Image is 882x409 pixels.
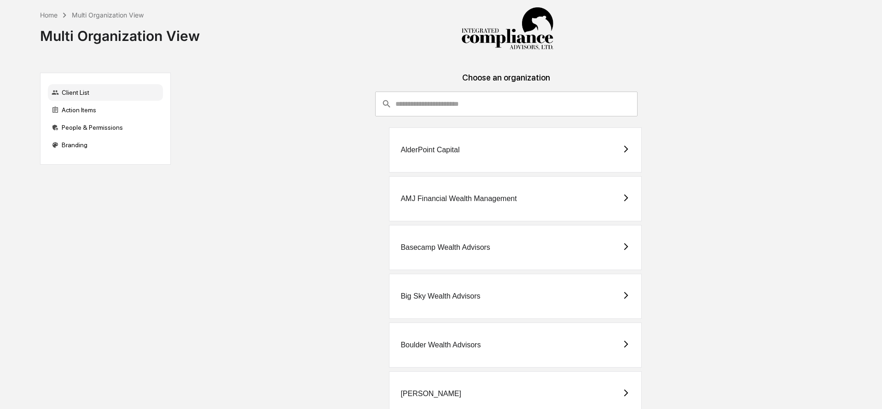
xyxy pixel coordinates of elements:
[400,243,490,252] div: Basecamp Wealth Advisors
[48,102,163,118] div: Action Items
[48,137,163,153] div: Branding
[375,92,638,116] div: consultant-dashboard__filter-organizations-search-bar
[48,119,163,136] div: People & Permissions
[400,341,481,349] div: Boulder Wealth Advisors
[40,20,200,44] div: Multi Organization View
[400,390,461,398] div: [PERSON_NAME]
[461,7,553,51] img: Integrated Compliance Advisors
[400,146,459,154] div: AlderPoint Capital
[400,195,516,203] div: AMJ Financial Wealth Management
[72,11,144,19] div: Multi Organization View
[178,73,834,92] div: Choose an organization
[48,84,163,101] div: Client List
[40,11,58,19] div: Home
[400,292,480,300] div: Big Sky Wealth Advisors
